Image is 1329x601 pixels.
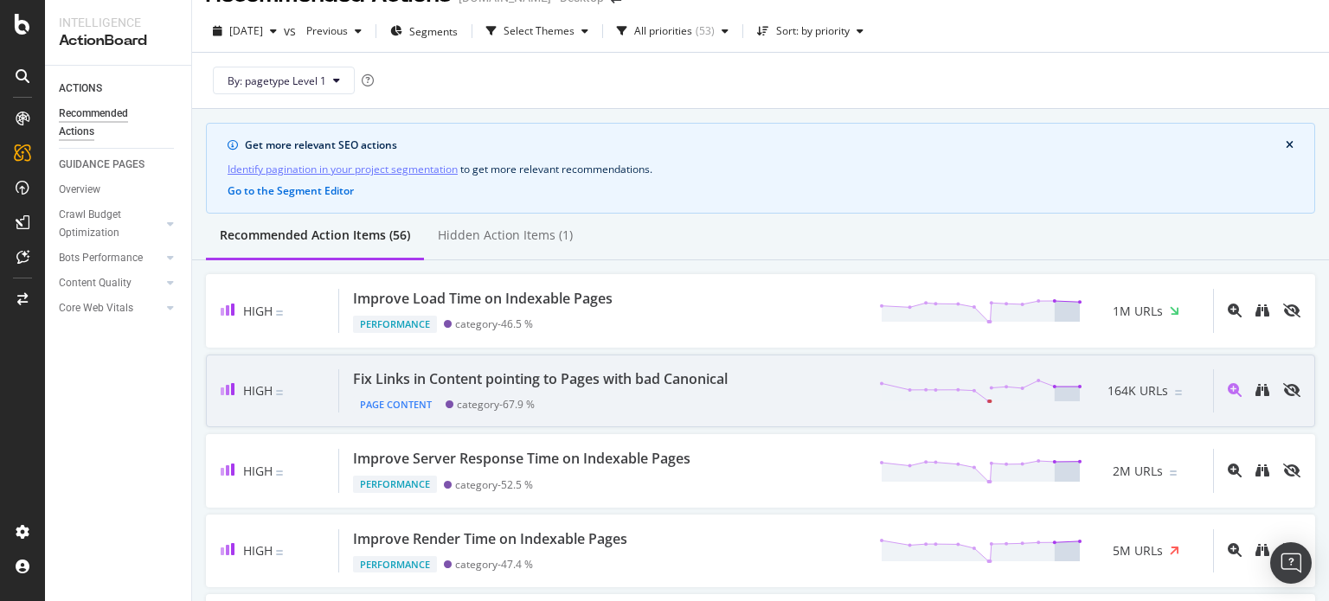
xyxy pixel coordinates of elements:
[59,249,162,267] a: Bots Performance
[59,80,179,98] a: ACTIONS
[610,17,735,45] button: All priorities(53)
[1283,383,1300,397] div: eye-slash
[455,558,533,571] div: category - 47.4 %
[438,227,573,244] div: Hidden Action Items (1)
[353,396,439,413] div: Page Content
[1283,464,1300,477] div: eye-slash
[1170,470,1177,476] img: Equal
[1270,542,1312,584] div: Open Intercom Messenger
[1255,464,1269,477] div: binoculars
[245,137,1286,153] div: Get more relevant SEO actions
[455,478,533,491] div: category - 52.5 %
[1255,382,1269,399] a: binoculars
[59,299,162,317] a: Core Web Vitals
[1255,383,1269,397] div: binoculars
[1255,303,1269,319] a: binoculars
[276,470,283,476] img: Equal
[1107,382,1168,400] span: 164K URLs
[696,26,715,36] div: ( 53 )
[59,274,162,292] a: Content Quality
[1281,136,1298,155] button: close banner
[276,390,283,395] img: Equal
[1255,463,1269,479] a: binoculars
[1255,304,1269,317] div: binoculars
[59,299,133,317] div: Core Web Vitals
[1283,304,1300,317] div: eye-slash
[353,476,437,493] div: Performance
[1113,303,1163,320] span: 1M URLs
[59,80,102,98] div: ACTIONS
[1175,390,1182,395] img: Equal
[206,123,1315,214] div: info banner
[228,160,1294,178] div: to get more relevant recommendations .
[504,26,575,36] div: Select Themes
[455,317,533,330] div: category - 46.5 %
[59,156,179,174] a: GUIDANCE PAGES
[276,310,283,316] img: Equal
[243,382,273,399] span: High
[353,369,728,389] div: Fix Links in Content pointing to Pages with bad Canonical
[59,105,179,141] a: Recommended Actions
[243,303,273,319] span: High
[59,105,163,141] div: Recommended Actions
[59,14,177,31] div: Intelligence
[383,17,465,45] button: Segments
[1255,543,1269,557] div: binoculars
[1113,463,1163,480] span: 2M URLs
[409,24,458,39] span: Segments
[1113,542,1163,559] span: 5M URLs
[59,156,144,174] div: GUIDANCE PAGES
[284,22,299,40] span: vs
[1228,464,1242,477] div: magnifying-glass-plus
[1228,543,1242,557] div: magnifying-glass-plus
[228,74,326,88] span: By: pagetype Level 1
[229,23,263,38] span: 2025 Jul. 15th
[479,17,595,45] button: Select Themes
[299,17,369,45] button: Previous
[206,17,284,45] button: [DATE]
[750,17,870,45] button: Sort: by priority
[220,227,410,244] div: Recommended Action Items (56)
[59,206,162,242] a: Crawl Budget Optimization
[243,463,273,479] span: High
[353,449,690,469] div: Improve Server Response Time on Indexable Pages
[243,542,273,559] span: High
[228,185,354,197] button: Go to the Segment Editor
[1255,542,1269,559] a: binoculars
[353,289,613,309] div: Improve Load Time on Indexable Pages
[1228,383,1242,397] div: magnifying-glass-plus
[1228,304,1242,317] div: magnifying-glass-plus
[353,529,627,549] div: Improve Render Time on Indexable Pages
[59,181,100,199] div: Overview
[353,316,437,333] div: Performance
[353,556,437,573] div: Performance
[634,26,692,36] div: All priorities
[59,31,177,51] div: ActionBoard
[59,249,143,267] div: Bots Performance
[213,67,355,94] button: By: pagetype Level 1
[299,23,348,38] span: Previous
[457,398,535,411] div: category - 67.9 %
[59,274,132,292] div: Content Quality
[59,181,179,199] a: Overview
[776,26,850,36] div: Sort: by priority
[59,206,150,242] div: Crawl Budget Optimization
[228,160,458,178] a: Identify pagination in your project segmentation
[276,550,283,555] img: Equal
